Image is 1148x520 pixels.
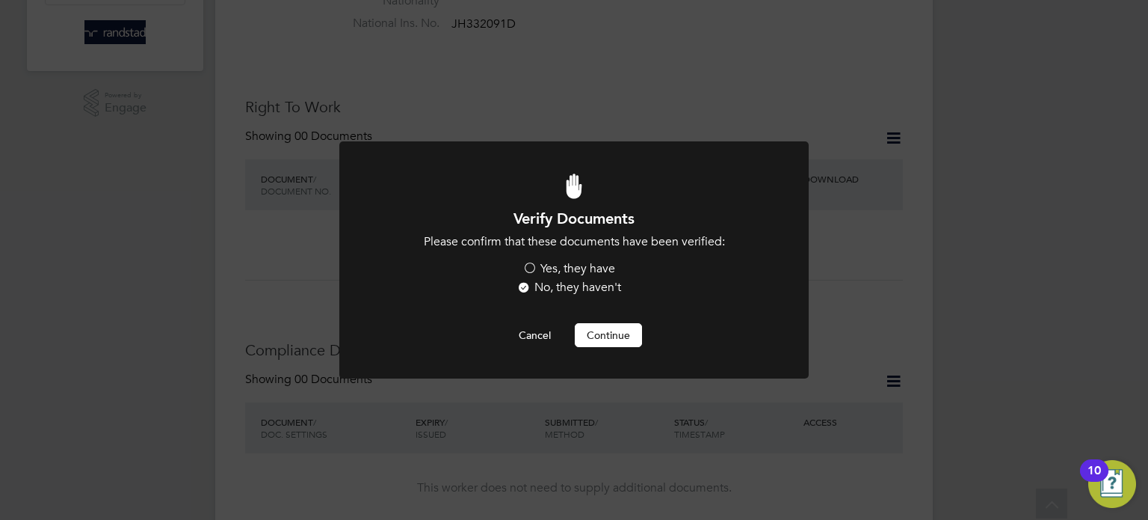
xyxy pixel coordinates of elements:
[1088,460,1136,508] button: Open Resource Center, 10 new notifications
[380,209,768,228] h1: Verify Documents
[516,280,621,296] label: No, they haven't
[522,261,615,277] label: Yes, they have
[380,234,768,250] p: Please confirm that these documents have been verified:
[1087,471,1101,490] div: 10
[507,323,563,347] button: Cancel
[575,323,642,347] button: Continue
